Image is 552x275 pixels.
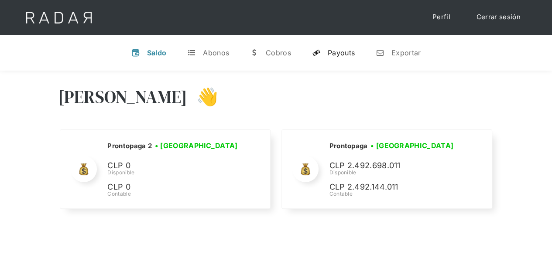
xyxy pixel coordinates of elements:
[187,48,196,57] div: t
[391,48,421,57] div: Exportar
[107,169,240,177] div: Disponible
[266,48,291,57] div: Cobros
[328,48,355,57] div: Payouts
[468,9,529,26] a: Cerrar sesión
[370,140,453,151] h3: • [GEOGRAPHIC_DATA]
[107,160,238,172] p: CLP 0
[147,48,167,57] div: Saldo
[376,48,384,57] div: n
[329,181,460,194] p: CLP 2.492.144.011
[107,181,238,194] p: CLP 0
[58,86,188,108] h3: [PERSON_NAME]
[203,48,229,57] div: Abonos
[187,86,218,108] h3: 👋
[329,160,460,172] p: CLP 2.492.698.011
[312,48,321,57] div: y
[424,9,459,26] a: Perfil
[155,140,238,151] h3: • [GEOGRAPHIC_DATA]
[329,169,460,177] div: Disponible
[107,190,240,198] div: Contable
[131,48,140,57] div: v
[107,142,152,150] h2: Prontopaga 2
[329,190,460,198] div: Contable
[329,142,367,150] h2: Prontopaga
[250,48,259,57] div: w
